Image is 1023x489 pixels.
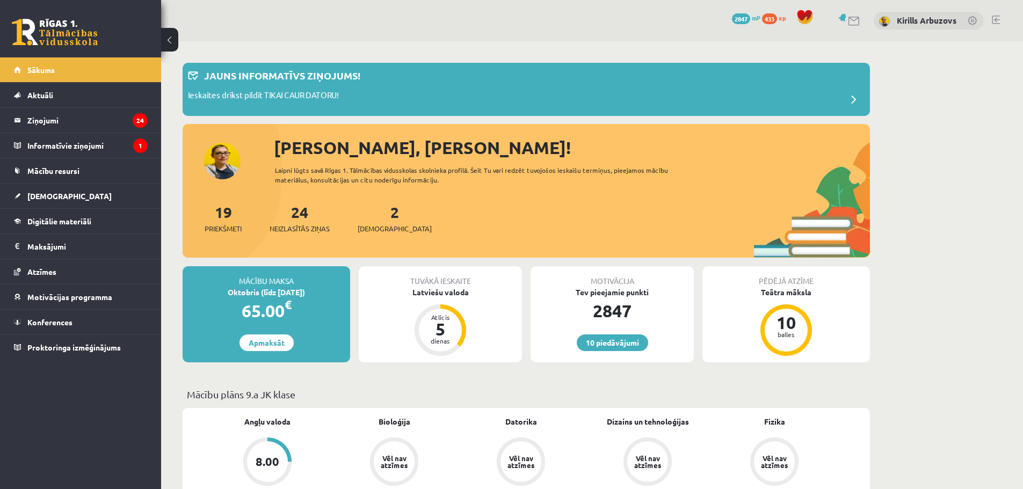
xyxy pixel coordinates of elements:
[359,266,522,287] div: Tuvākā ieskaite
[27,234,148,259] legend: Maksājumi
[27,292,112,302] span: Motivācijas programma
[506,455,536,469] div: Vēl nav atzīmes
[133,113,148,128] i: 24
[770,314,802,331] div: 10
[770,331,802,338] div: balles
[27,133,148,158] legend: Informatīvie ziņojumi
[897,15,956,26] a: Kirills Arbuzovs
[14,310,148,334] a: Konferences
[584,437,711,488] a: Vēl nav atzīmes
[256,456,279,468] div: 8.00
[188,89,339,104] p: Ieskaites drīkst pildīt TIKAI CAUR DATORU!
[27,317,72,327] span: Konferences
[358,202,432,234] a: 2[DEMOGRAPHIC_DATA]
[752,13,760,22] span: mP
[275,165,687,185] div: Laipni lūgts savā Rīgas 1. Tālmācības vidusskolas skolnieka profilā. Šeit Tu vari redzēt tuvojošo...
[270,223,330,234] span: Neizlasītās ziņas
[204,68,360,83] p: Jauns informatīvs ziņojums!
[14,184,148,208] a: [DEMOGRAPHIC_DATA]
[12,19,98,46] a: Rīgas 1. Tālmācības vidusskola
[359,287,522,357] a: Latviešu valoda Atlicis 5 dienas
[379,416,410,427] a: Bioloģija
[14,209,148,233] a: Digitālie materiāli
[732,13,750,24] span: 2847
[424,320,456,338] div: 5
[14,335,148,360] a: Proktoringa izmēģinājums
[531,287,694,298] div: Tev pieejamie punkti
[358,223,432,234] span: [DEMOGRAPHIC_DATA]
[183,287,350,298] div: Oktobris (līdz [DATE])
[187,387,866,402] p: Mācību plāns 9.a JK klase
[14,83,148,107] a: Aktuāli
[14,259,148,284] a: Atzīmes
[27,216,91,226] span: Digitālie materiāli
[14,284,148,309] a: Motivācijas programma
[577,334,648,351] a: 10 piedāvājumi
[359,287,522,298] div: Latviešu valoda
[27,267,56,276] span: Atzīmes
[702,266,870,287] div: Pēdējā atzīme
[274,135,870,160] div: [PERSON_NAME], [PERSON_NAME]!
[183,266,350,287] div: Mācību maksa
[14,57,148,82] a: Sākums
[27,166,79,176] span: Mācību resursi
[133,138,148,153] i: 1
[285,297,292,312] span: €
[702,287,870,298] div: Teātra māksla
[424,338,456,344] div: dienas
[244,416,291,427] a: Angļu valoda
[188,68,865,111] a: Jauns informatīvs ziņojums! Ieskaites drīkst pildīt TIKAI CAUR DATORU!
[458,437,584,488] a: Vēl nav atzīmes
[879,16,890,27] img: Kirills Arbuzovs
[762,13,777,24] span: 433
[505,416,537,427] a: Datorika
[14,234,148,259] a: Maksājumi
[27,342,121,352] span: Proktoringa izmēģinājums
[27,108,148,133] legend: Ziņojumi
[633,455,663,469] div: Vēl nav atzīmes
[205,223,242,234] span: Priekšmeti
[607,416,689,427] a: Dizains un tehnoloģijas
[531,266,694,287] div: Motivācija
[759,455,789,469] div: Vēl nav atzīmes
[762,13,791,22] a: 433 xp
[27,65,55,75] span: Sākums
[14,158,148,183] a: Mācību resursi
[27,90,53,100] span: Aktuāli
[204,437,331,488] a: 8.00
[183,298,350,324] div: 65.00
[205,202,242,234] a: 19Priekšmeti
[764,416,785,427] a: Fizika
[779,13,786,22] span: xp
[331,437,458,488] a: Vēl nav atzīmes
[27,191,112,201] span: [DEMOGRAPHIC_DATA]
[379,455,409,469] div: Vēl nav atzīmes
[424,314,456,320] div: Atlicis
[14,133,148,158] a: Informatīvie ziņojumi1
[240,334,294,351] a: Apmaksāt
[531,298,694,324] div: 2847
[732,13,760,22] a: 2847 mP
[14,108,148,133] a: Ziņojumi24
[270,202,330,234] a: 24Neizlasītās ziņas
[702,287,870,357] a: Teātra māksla 10 balles
[711,437,838,488] a: Vēl nav atzīmes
